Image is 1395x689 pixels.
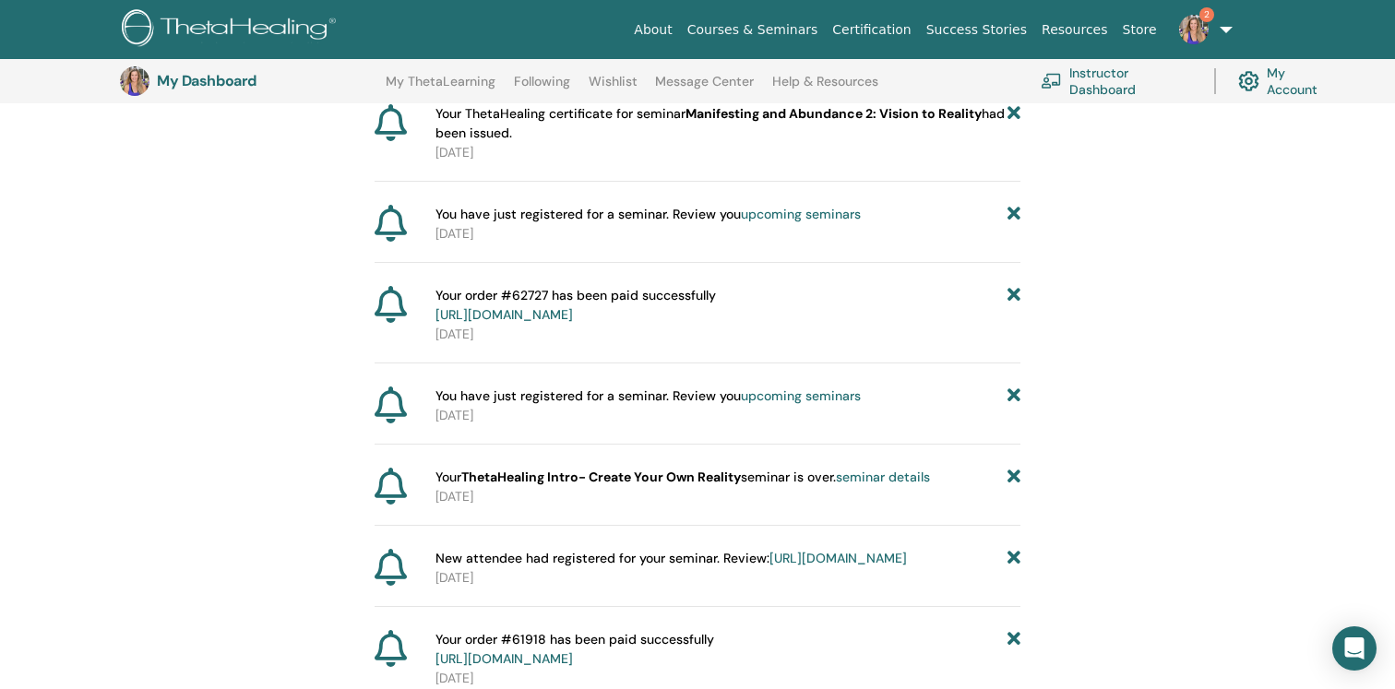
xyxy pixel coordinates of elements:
[435,487,1020,506] p: [DATE]
[157,72,341,89] h3: My Dashboard
[1034,13,1115,47] a: Resources
[435,205,861,224] span: You have just registered for a seminar. Review you
[825,13,918,47] a: Certification
[435,568,1020,588] p: [DATE]
[461,469,741,485] strong: ThetaHealing Intro- Create Your Own Reality
[120,66,149,96] img: default.jpg
[435,286,716,325] span: Your order #62727 has been paid successfully
[435,224,1020,244] p: [DATE]
[435,386,861,406] span: You have just registered for a seminar. Review you
[919,13,1034,47] a: Success Stories
[122,9,342,51] img: logo.png
[435,406,1020,425] p: [DATE]
[772,74,878,103] a: Help & Resources
[626,13,679,47] a: About
[836,469,930,485] a: seminar details
[435,669,1020,688] p: [DATE]
[435,143,1020,162] p: [DATE]
[514,74,570,103] a: Following
[386,74,495,103] a: My ThetaLearning
[435,549,907,568] span: New attendee had registered for your seminar. Review:
[1041,61,1192,101] a: Instructor Dashboard
[680,13,826,47] a: Courses & Seminars
[1238,61,1336,101] a: My Account
[435,104,1008,143] span: Your ThetaHealing certificate for seminar had been issued.
[741,387,861,404] a: upcoming seminars
[655,74,754,103] a: Message Center
[1238,66,1259,97] img: cog.svg
[1332,626,1377,671] div: Open Intercom Messenger
[769,550,907,566] a: [URL][DOMAIN_NAME]
[435,630,714,669] span: Your order #61918 has been paid successfully
[686,105,982,122] b: Manifesting and Abundance 2: Vision to Reality
[1199,7,1214,22] span: 2
[435,325,1020,344] p: [DATE]
[435,650,573,667] a: [URL][DOMAIN_NAME]
[1115,13,1164,47] a: Store
[1179,15,1209,44] img: default.jpg
[589,74,638,103] a: Wishlist
[435,306,573,323] a: [URL][DOMAIN_NAME]
[1041,73,1062,89] img: chalkboard-teacher.svg
[435,468,930,487] span: Your seminar is over.
[741,206,861,222] a: upcoming seminars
